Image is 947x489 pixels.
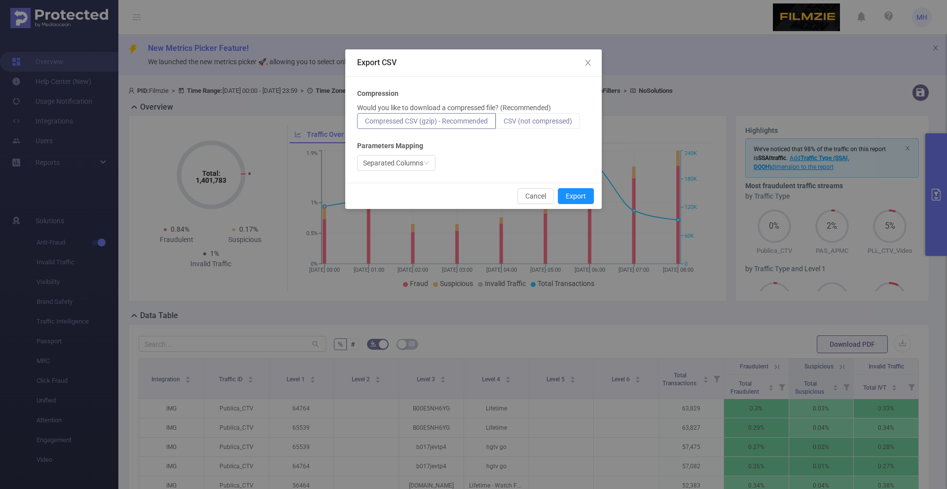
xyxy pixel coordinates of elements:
[357,103,551,113] p: Would you like to download a compressed file? (Recommended)
[584,59,592,67] i: icon: close
[365,117,488,125] span: Compressed CSV (gzip) - Recommended
[574,49,602,77] button: Close
[517,188,554,204] button: Cancel
[424,160,430,167] i: icon: down
[363,156,423,170] div: Separated Columns
[558,188,594,204] button: Export
[357,88,399,99] b: Compression
[357,57,590,68] div: Export CSV
[357,141,423,151] b: Parameters Mapping
[504,117,572,125] span: CSV (not compressed)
